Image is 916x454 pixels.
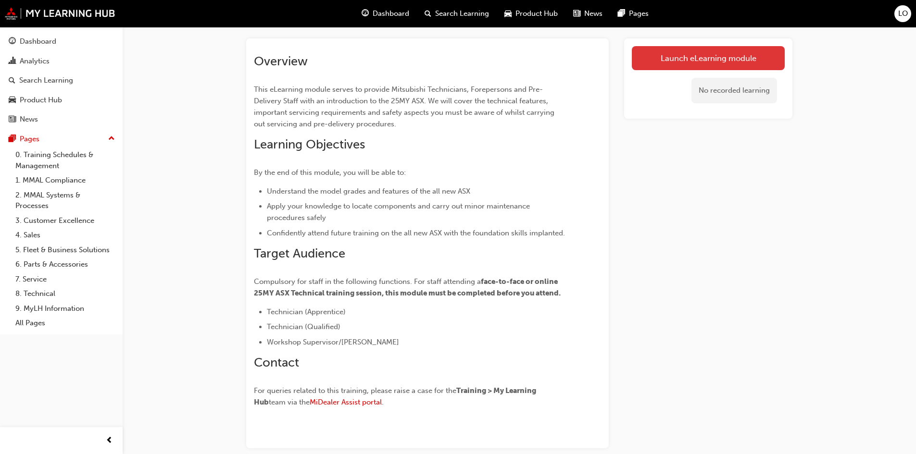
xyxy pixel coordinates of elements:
[362,8,369,20] span: guage-icon
[565,4,610,24] a: news-iconNews
[497,4,565,24] a: car-iconProduct Hub
[12,188,119,213] a: 2. MMAL Systems & Processes
[267,229,565,237] span: Confidently attend future training on the all new ASX with the foundation skills implanted.
[435,8,489,19] span: Search Learning
[4,130,119,148] button: Pages
[254,386,456,395] span: For queries related to this training, please raise a case for the
[267,338,399,346] span: Workshop Supervisor/[PERSON_NAME]
[4,72,119,89] a: Search Learning
[12,243,119,258] a: 5. Fleet & Business Solutions
[9,135,16,144] span: pages-icon
[9,57,16,66] span: chart-icon
[20,134,39,145] div: Pages
[12,316,119,331] a: All Pages
[267,187,470,196] span: Understand the model grades and features of the all new ASX
[310,398,382,406] a: MiDealer Assist portal
[9,37,16,46] span: guage-icon
[515,8,558,19] span: Product Hub
[254,355,299,370] span: Contact
[894,5,911,22] button: LO
[9,115,16,124] span: news-icon
[267,307,346,316] span: Technician (Apprentice)
[12,213,119,228] a: 3. Customer Excellence
[618,8,625,20] span: pages-icon
[20,36,56,47] div: Dashboard
[9,96,16,105] span: car-icon
[4,52,119,70] a: Analytics
[254,386,538,406] span: Training > My Learning Hub
[108,133,115,145] span: up-icon
[254,277,561,297] span: face-to-face or online 25MY ASX Technical training session, this module must be completed before ...
[106,435,113,447] span: prev-icon
[4,110,119,128] a: News
[254,54,308,69] span: Overview
[691,78,777,103] div: No recorded learning
[267,322,340,331] span: Technician (Qualified)
[254,277,481,286] span: Compulsory for staff in the following functions. For staff attending a
[373,8,409,19] span: Dashboard
[254,85,556,128] span: This eLearning module serves to provide Mitsubishi Technicians, Forepersons and Pre-Delivery Staf...
[12,173,119,188] a: 1. MMAL Compliance
[898,8,908,19] span: LO
[610,4,656,24] a: pages-iconPages
[20,56,50,67] div: Analytics
[629,8,649,19] span: Pages
[417,4,497,24] a: search-iconSearch Learning
[584,8,602,19] span: News
[425,8,431,20] span: search-icon
[12,257,119,272] a: 6. Parts & Accessories
[632,46,785,70] a: Launch eLearning module
[12,228,119,243] a: 4. Sales
[254,168,406,177] span: By the end of this module, you will be able to:
[4,91,119,109] a: Product Hub
[573,8,580,20] span: news-icon
[19,75,73,86] div: Search Learning
[5,7,115,20] img: mmal
[354,4,417,24] a: guage-iconDashboard
[254,246,345,261] span: Target Audience
[12,286,119,301] a: 8. Technical
[254,137,365,152] span: Learning Objectives
[4,33,119,50] a: Dashboard
[4,31,119,130] button: DashboardAnalyticsSearch LearningProduct HubNews
[269,398,310,406] span: team via the
[12,301,119,316] a: 9. MyLH Information
[12,147,119,173] a: 0. Training Schedules & Management
[504,8,512,20] span: car-icon
[20,95,62,106] div: Product Hub
[382,398,384,406] span: .
[267,202,532,222] span: Apply your knowledge to locate components and carry out minor maintenance procedures safely
[9,76,15,85] span: search-icon
[20,114,38,125] div: News
[12,272,119,287] a: 7. Service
